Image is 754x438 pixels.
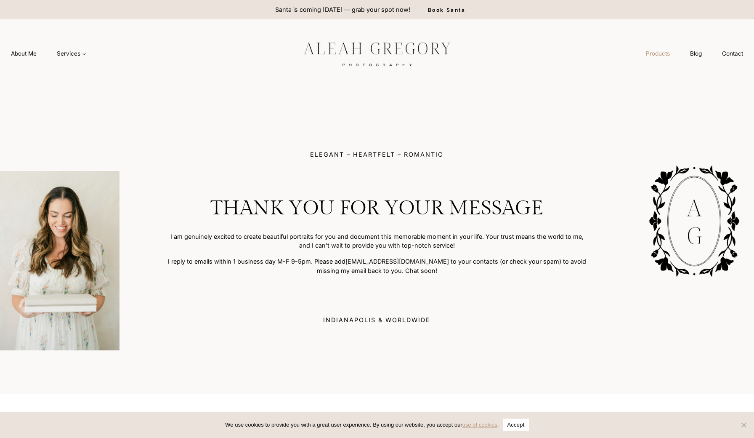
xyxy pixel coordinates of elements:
p: Santa is coming [DATE] — grab your spot now! [275,5,410,14]
a: Products [636,46,680,61]
img: aleah gregory logo [282,36,472,71]
nav: Secondary Navigation [636,46,753,61]
p: I am genuinely excited to create beautiful portraits for you and document this memorable moment i... [167,232,588,250]
h5: INDIANAPOLIS & WORLDWIDE [323,317,430,330]
button: Accept [503,419,528,431]
a: use of cookies [462,422,497,428]
button: Child menu of Services [47,46,96,61]
p: THANK YOU FOR YOUR MESSAGE [167,198,588,219]
img: aleah gregory photography logo [635,131,754,311]
a: Contact [712,46,753,61]
nav: Primary Navigation [1,46,96,61]
a: Blog [680,46,712,61]
h5: ELEGANT – HEARTFELT – ROMANTIC [310,152,443,158]
span: No [739,421,748,429]
span: We use cookies to provide you with a great user experience. By using our website, you accept our . [225,421,499,429]
p: I reply to emails within 1 business day M-F 9-5pm. Please add [EMAIL_ADDRESS][DOMAIN_NAME] to you... [167,257,588,275]
a: About Me [1,46,47,61]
